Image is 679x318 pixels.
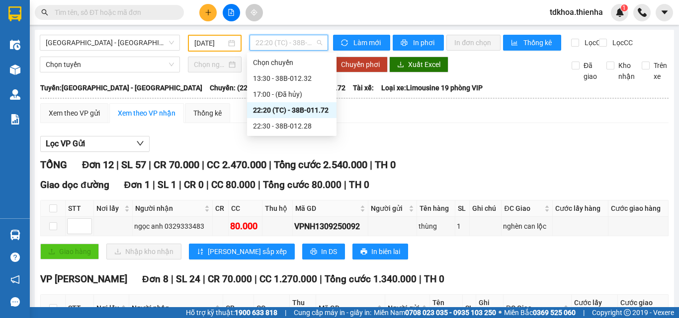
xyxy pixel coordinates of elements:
[194,59,227,70] input: Chọn ngày
[506,303,561,314] span: ĐC Giao
[624,309,631,316] span: copyright
[371,246,400,257] span: In biên lai
[158,179,176,191] span: SL 1
[149,159,151,171] span: |
[211,179,255,191] span: CC 80.000
[262,200,293,217] th: Thu hộ
[419,221,453,232] div: thùng
[55,7,172,18] input: Tìm tên, số ĐT hoặc mã đơn
[608,200,669,217] th: Cước giao hàng
[203,273,205,285] span: |
[503,221,551,232] div: nghèn can lộc
[106,244,181,259] button: downloadNhập kho nhận
[153,179,155,191] span: |
[499,311,502,315] span: ⚪️
[321,246,337,257] span: In DS
[302,244,345,259] button: printerIn DS
[455,200,470,217] th: SL
[202,159,204,171] span: |
[353,82,374,93] span: Tài xế:
[40,84,202,92] b: Tuyến: [GEOGRAPHIC_DATA] - [GEOGRAPHIC_DATA]
[49,108,100,119] div: Xem theo VP gửi
[417,200,455,217] th: Tên hàng
[413,37,436,48] span: In phơi
[205,9,212,16] span: plus
[344,179,346,191] span: |
[189,244,295,259] button: sort-ascending[PERSON_NAME] sắp xếp
[352,244,408,259] button: printerIn biên lai
[253,105,331,116] div: 22:20 (TC) - 38B-011.72
[295,203,358,214] span: Mã GD
[247,55,337,70] div: Chọn chuyến
[523,37,553,48] span: Thống kê
[581,37,606,48] span: Lọc CR
[10,297,20,307] span: message
[319,303,375,314] span: Mã GD
[371,203,407,214] span: Người gửi
[40,179,109,191] span: Giao dọc đường
[206,179,209,191] span: |
[325,273,417,285] span: Tổng cước 1.340.000
[553,200,608,217] th: Cước lấy hàng
[136,139,144,147] span: down
[405,309,496,317] strong: 0708 023 035 - 0935 103 250
[381,82,483,93] span: Loại xe: Limousine 19 phòng VIP
[419,273,422,285] span: |
[621,4,628,11] sup: 1
[656,4,673,21] button: caret-down
[353,37,382,48] span: Làm mới
[349,179,369,191] span: TH 0
[124,179,151,191] span: Đơn 1
[360,248,367,256] span: printer
[269,159,271,171] span: |
[10,89,20,100] img: warehouse-icon
[258,179,260,191] span: |
[176,273,200,285] span: SL 24
[208,273,252,285] span: CR 70.000
[285,307,286,318] span: |
[333,35,390,51] button: syncLàm mới
[184,179,204,191] span: CR 0
[10,275,20,284] span: notification
[424,273,444,285] span: TH 0
[194,38,226,49] input: 13/09/2025
[246,4,263,21] button: aim
[615,8,624,17] img: icon-new-feature
[118,108,175,119] div: Xem theo VP nhận
[255,35,322,50] span: 22:20 (TC) - 38B-011.72
[504,203,542,214] span: ĐC Giao
[341,39,349,47] span: sync
[179,179,181,191] span: |
[614,60,639,82] span: Kho nhận
[370,159,372,171] span: |
[235,309,277,317] strong: 1900 633 818
[511,39,519,47] span: bar-chart
[121,159,146,171] span: SL 57
[446,35,501,51] button: In đơn chọn
[40,136,150,152] button: Lọc VP Gửi
[228,9,235,16] span: file-add
[375,159,396,171] span: TH 0
[186,307,277,318] span: Hỗ trợ kỹ thuật:
[253,121,331,131] div: 22:30 - 38B-012.28
[154,159,199,171] span: CR 70.000
[223,4,240,21] button: file-add
[8,6,21,21] img: logo-vxr
[397,61,404,69] span: download
[580,60,601,82] span: Đã giao
[142,273,169,285] span: Đơn 8
[294,307,371,318] span: Cung cấp máy in - giấy in:
[253,73,331,84] div: 13:30 - 38B-012.32
[388,303,420,314] span: Người gửi
[40,273,127,285] span: VP [PERSON_NAME]
[638,8,647,17] img: phone-icon
[10,40,20,50] img: warehouse-icon
[10,64,20,75] img: warehouse-icon
[293,217,368,236] td: VPNH1309250092
[96,303,119,314] span: Nơi lấy
[408,59,440,70] span: Xuất Excel
[294,220,366,233] div: VPNH1309250092
[82,159,114,171] span: Đơn 12
[503,35,561,51] button: bar-chartThống kê
[210,82,282,93] span: Chuyến: (22:20 [DATE])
